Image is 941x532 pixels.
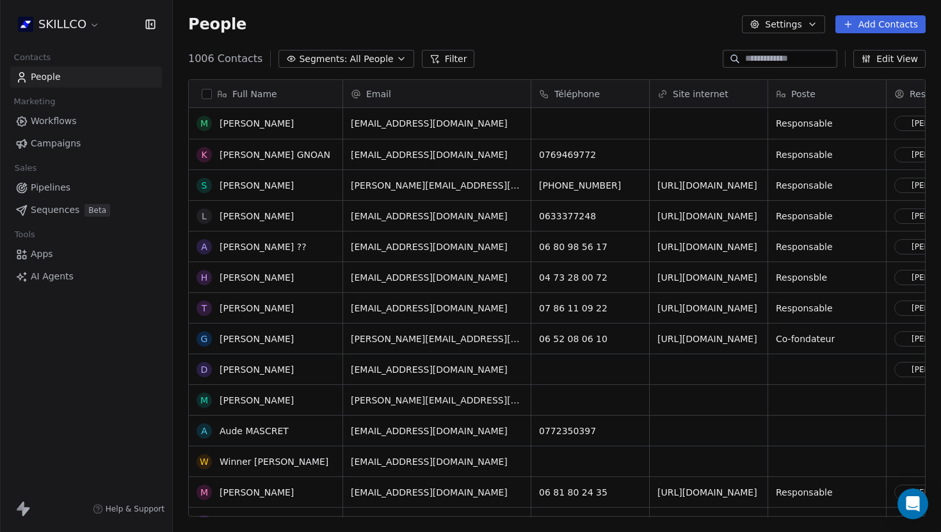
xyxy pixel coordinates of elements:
button: Edit View [853,50,926,68]
span: People [31,70,61,84]
span: [PERSON_NAME] [220,363,294,376]
a: Campaigns [10,133,162,154]
span: [PERSON_NAME] [220,179,294,192]
span: [PHONE_NUMBER] [539,179,621,192]
span: [URL][DOMAIN_NAME] [657,210,757,223]
span: [URL][DOMAIN_NAME] [657,517,757,529]
span: Segments: [299,52,347,66]
span: Beta [84,204,110,217]
span: [EMAIL_ADDRESS][DOMAIN_NAME] [351,425,508,437]
span: L [197,208,212,224]
span: B [197,515,212,531]
span: H [197,270,212,285]
span: [PERSON_NAME][EMAIL_ADDRESS][DOMAIN_NAME] [351,179,523,192]
span: [PERSON_NAME] GNOAN [220,148,330,161]
span: M [197,485,212,500]
span: [URL][DOMAIN_NAME] [657,302,757,315]
div: Poste [768,80,886,107]
span: A [197,239,212,254]
span: All People [350,52,393,66]
span: [PERSON_NAME] [220,117,294,130]
button: Add Contacts [835,15,926,33]
span: Responsable [776,486,833,499]
a: People [10,66,162,88]
span: [EMAIL_ADDRESS][DOMAIN_NAME] [351,210,508,223]
span: [PERSON_NAME] [220,302,294,315]
span: 06 52 08 06 10 [539,332,607,345]
div: Open Intercom Messenger [897,489,928,519]
span: Responsable [776,210,833,223]
span: [EMAIL_ADDRESS][DOMAIN_NAME] [351,271,508,284]
span: [PERSON_NAME][EMAIL_ADDRESS][DOMAIN_NAME] [351,394,523,407]
span: 06 81 80 24 35 [539,486,607,499]
span: W [197,454,212,469]
span: [PERSON_NAME] [220,486,294,499]
span: [PERSON_NAME] ?? [220,240,307,253]
span: [PERSON_NAME] [220,394,294,407]
span: Responsable [776,179,833,192]
span: [EMAIL_ADDRESS][DOMAIN_NAME] [351,117,508,130]
button: Filter [422,50,475,68]
span: G [197,331,212,347]
span: Téléphone [554,88,600,100]
span: M [197,393,212,408]
span: 0664469151 [539,517,596,529]
span: Campaigns [31,137,81,150]
span: Responsable [776,117,833,130]
span: [EMAIL_ADDRESS][DOMAIN_NAME] [351,486,508,499]
span: [PERSON_NAME] [220,517,294,529]
span: SKILLCO [38,16,86,33]
span: [EMAIL_ADDRESS][DOMAIN_NAME] [351,455,508,468]
span: D [197,362,212,377]
div: Site internet [650,80,768,107]
span: Sequences [31,203,79,217]
button: Settings [742,15,824,33]
span: Responsable [776,302,833,315]
span: [URL][DOMAIN_NAME] [657,332,757,345]
span: 1006 Contacts [188,51,262,66]
span: k [197,147,212,162]
span: Sales [9,159,42,178]
span: [EMAIL_ADDRESS][DOMAIN_NAME] [351,302,508,315]
span: 0633377248 [539,210,596,223]
span: M [197,116,212,131]
span: Aude MASCRET [220,425,289,437]
span: Marketing [8,92,61,111]
span: [PERSON_NAME] [220,210,294,223]
span: Workflows [31,114,77,128]
span: 07 86 11 09 22 [539,302,607,315]
a: SequencesBeta [10,199,162,221]
span: [PERSON_NAME] [220,271,294,284]
div: Email [343,80,531,107]
span: Responsable [776,148,833,161]
img: Skillco%20logo%20icon%20(2).png [18,17,33,32]
span: [EMAIL_ADDRESS][DOMAIN_NAME] [351,363,508,376]
span: Responsble [776,271,827,284]
span: Pipelines [31,181,70,194]
span: Help & Support [106,504,165,514]
a: Workflows [10,111,162,132]
span: AI Agents [31,270,74,283]
span: 0769469772 [539,148,596,161]
span: Site internet [673,88,728,100]
span: [EMAIL_ADDRESS][DOMAIN_NAME] [351,240,508,253]
a: Help & Support [93,504,165,514]
span: Tools [9,225,40,244]
span: [URL][DOMAIN_NAME] [657,179,757,192]
span: A [197,423,212,439]
span: Winner [PERSON_NAME] [220,455,328,468]
a: AI Agents [10,266,162,287]
span: Full Name [232,88,277,100]
span: Apps [31,247,53,261]
span: [URL][DOMAIN_NAME] [657,240,757,253]
a: Pipelines [10,177,162,198]
span: S [197,178,212,193]
span: [PERSON_NAME][EMAIL_ADDRESS][DOMAIN_NAME] [351,332,523,345]
span: People [188,15,246,34]
span: 06 80 98 56 17 [539,240,607,253]
span: [URL][DOMAIN_NAME] [657,486,757,499]
div: Full Name [189,80,342,107]
span: 0772350397 [539,425,596,437]
button: SKILLCO [15,13,102,35]
span: [EMAIL_ADDRESS][DOMAIN_NAME] [351,517,508,529]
